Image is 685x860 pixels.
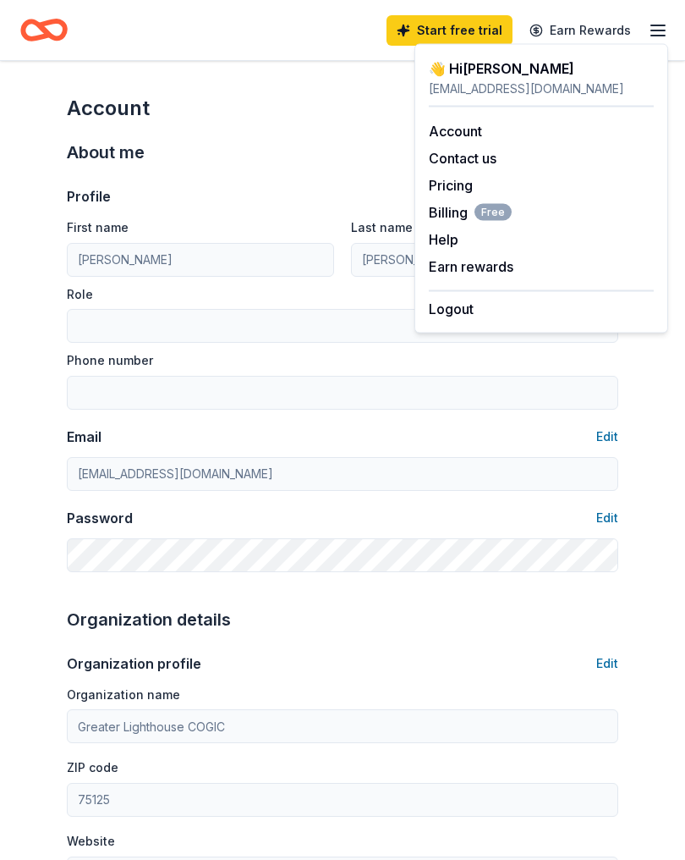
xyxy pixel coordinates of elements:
[596,653,618,674] button: Edit
[67,653,201,674] div: Organization profile
[429,202,512,223] button: BillingFree
[67,783,618,817] input: 12345 (U.S. only)
[67,219,129,236] label: First name
[67,686,180,703] label: Organization name
[429,177,473,194] a: Pricing
[429,79,654,99] div: [EMAIL_ADDRESS][DOMAIN_NAME]
[67,139,618,166] div: About me
[429,123,482,140] a: Account
[67,352,153,369] label: Phone number
[474,204,512,221] span: Free
[429,58,654,79] div: 👋 Hi [PERSON_NAME]
[429,258,513,275] a: Earn rewards
[67,95,618,122] div: Account
[67,427,101,447] div: Email
[596,427,618,447] button: Edit
[67,186,111,207] div: Profile
[20,10,68,50] a: Home
[429,229,458,250] button: Help
[67,759,118,776] label: ZIP code
[67,606,618,633] div: Organization details
[351,219,413,236] label: Last name
[429,299,474,319] button: Logout
[386,15,512,46] a: Start free trial
[67,286,93,303] label: Role
[429,148,496,168] button: Contact us
[429,202,512,223] span: Billing
[67,508,133,528] div: Password
[519,15,641,46] a: Earn Rewards
[67,833,115,850] label: Website
[596,508,618,528] button: Edit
